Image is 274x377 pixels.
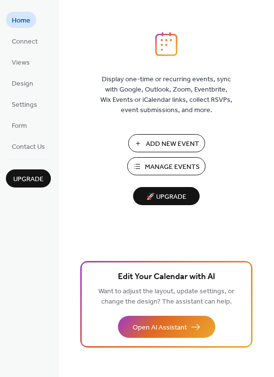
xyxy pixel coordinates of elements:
[118,316,215,338] button: Open AI Assistant
[12,100,37,110] span: Settings
[12,16,30,26] span: Home
[133,323,187,333] span: Open AI Assistant
[145,162,200,172] span: Manage Events
[6,54,36,70] a: Views
[139,190,194,204] span: 🚀 Upgrade
[12,142,45,152] span: Contact Us
[12,121,27,131] span: Form
[6,138,51,154] a: Contact Us
[146,139,199,149] span: Add New Event
[118,270,215,284] span: Edit Your Calendar with AI
[6,75,39,91] a: Design
[127,157,205,175] button: Manage Events
[6,33,44,49] a: Connect
[100,74,232,116] span: Display one-time or recurring events, sync with Google, Outlook, Zoom, Eventbrite, Wix Events or ...
[155,32,178,56] img: logo_icon.svg
[6,12,36,28] a: Home
[6,96,43,112] a: Settings
[12,79,33,89] span: Design
[98,285,234,308] span: Want to adjust the layout, update settings, or change the design? The assistant can help.
[133,187,200,205] button: 🚀 Upgrade
[13,174,44,185] span: Upgrade
[12,37,38,47] span: Connect
[128,134,205,152] button: Add New Event
[12,58,30,68] span: Views
[6,117,33,133] a: Form
[6,169,51,188] button: Upgrade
